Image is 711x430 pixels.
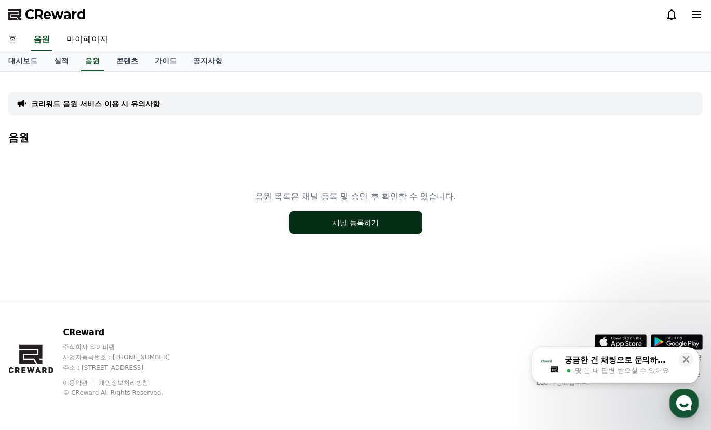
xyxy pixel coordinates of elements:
a: 대화 [69,329,134,355]
a: 설정 [134,329,199,355]
a: 콘텐츠 [108,51,146,71]
p: 사업자등록번호 : [PHONE_NUMBER] [63,353,190,362]
a: 음원 [81,51,104,71]
a: CReward [8,6,86,23]
a: 마이페이지 [58,29,116,51]
p: 음원 목록은 채널 등록 및 승인 후 확인할 수 있습니다. [255,190,456,203]
span: 홈 [33,344,39,353]
button: 채널 등록하기 [289,211,422,234]
p: 주소 : [STREET_ADDRESS] [63,364,190,372]
h4: 음원 [8,132,703,143]
a: 홈 [3,329,69,355]
p: 주식회사 와이피랩 [63,343,190,351]
p: CReward [63,326,190,339]
span: 설정 [160,344,173,353]
a: 가이드 [146,51,185,71]
a: 공지사항 [185,51,231,71]
a: 음원 [31,29,52,51]
span: CReward [25,6,86,23]
a: 개인정보처리방침 [99,379,149,386]
a: 실적 [46,51,77,71]
a: 이용약관 [63,379,96,386]
p: © CReward All Rights Reserved. [63,389,190,397]
span: 대화 [95,345,108,353]
a: 크리워드 음원 서비스 이용 시 유의사항 [31,99,160,109]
